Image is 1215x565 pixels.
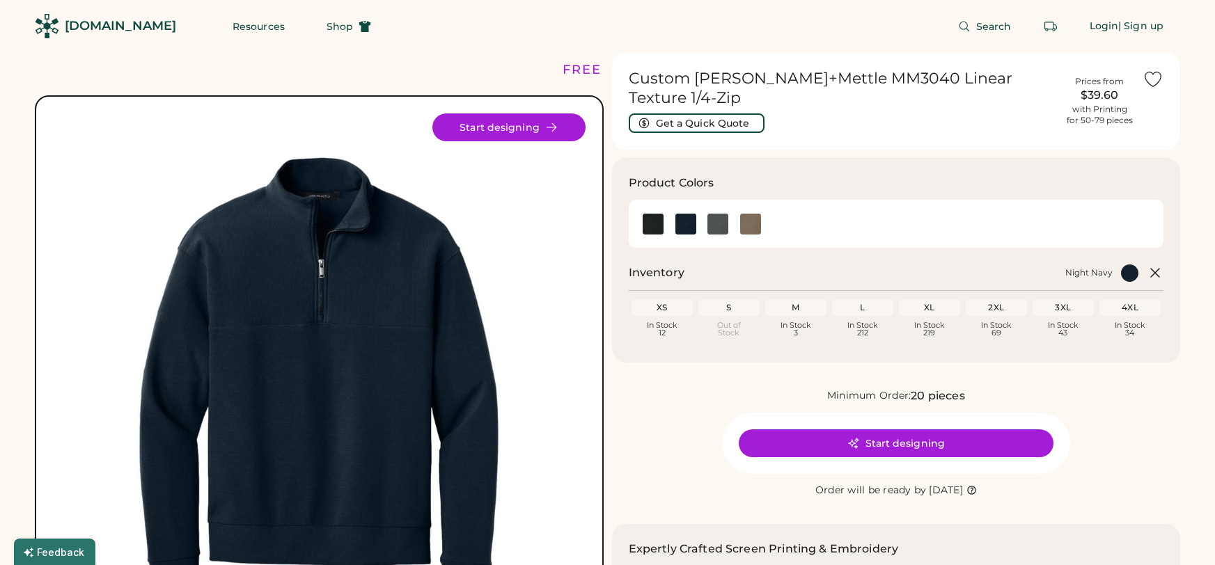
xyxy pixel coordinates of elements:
[701,302,757,313] div: S
[701,321,757,337] div: Out of Stock
[1065,87,1134,104] div: $39.60
[216,13,301,40] button: Resources
[1035,321,1091,337] div: In Stock 43
[643,214,664,234] div: Deep Black
[310,13,388,40] button: Shop
[740,214,761,234] div: Warm Taupe
[629,264,684,281] h2: Inventory
[835,321,891,337] div: In Stock 212
[65,17,176,35] div: [DOMAIN_NAME]
[629,175,714,191] h3: Product Colors
[629,541,899,557] h2: Expertly Crafted Screen Printing & Embroidery
[929,484,963,498] div: [DATE]
[634,302,690,313] div: XS
[911,388,964,404] div: 20 pieces
[675,214,696,234] img: Night Navy Swatch Image
[1102,302,1158,313] div: 4XL
[976,22,1012,31] span: Search
[815,484,927,498] div: Order will be ready by
[327,22,353,31] span: Shop
[768,321,824,337] div: In Stock 3
[35,14,59,38] img: Rendered Logo - Screens
[740,214,761,234] img: Warm Taupe Swatch Image
[1065,267,1113,278] div: Night Navy
[902,302,957,313] div: XL
[1102,321,1158,337] div: In Stock 34
[835,302,891,313] div: L
[643,214,664,234] img: Deep Black Swatch Image
[629,113,765,133] button: Get a Quick Quote
[707,214,728,234] img: Storm Grey Swatch Image
[675,214,696,234] div: Night Navy
[969,302,1024,313] div: 2XL
[941,13,1028,40] button: Search
[1118,19,1163,33] div: | Sign up
[969,321,1024,337] div: In Stock 69
[902,321,957,337] div: In Stock 219
[827,389,911,403] div: Minimum Order:
[629,69,1057,108] h1: Custom [PERSON_NAME]+Mettle MM3040 Linear Texture 1/4-Zip
[1090,19,1119,33] div: Login
[707,214,728,234] div: Storm Grey
[634,321,690,337] div: In Stock 12
[563,61,682,79] div: FREE SHIPPING
[1035,302,1091,313] div: 3XL
[432,113,586,141] button: Start designing
[1075,76,1124,87] div: Prices from
[768,302,824,313] div: M
[1067,104,1133,126] div: with Printing for 50-79 pieces
[739,429,1053,457] button: Start designing
[1037,13,1065,40] button: Retrieve an order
